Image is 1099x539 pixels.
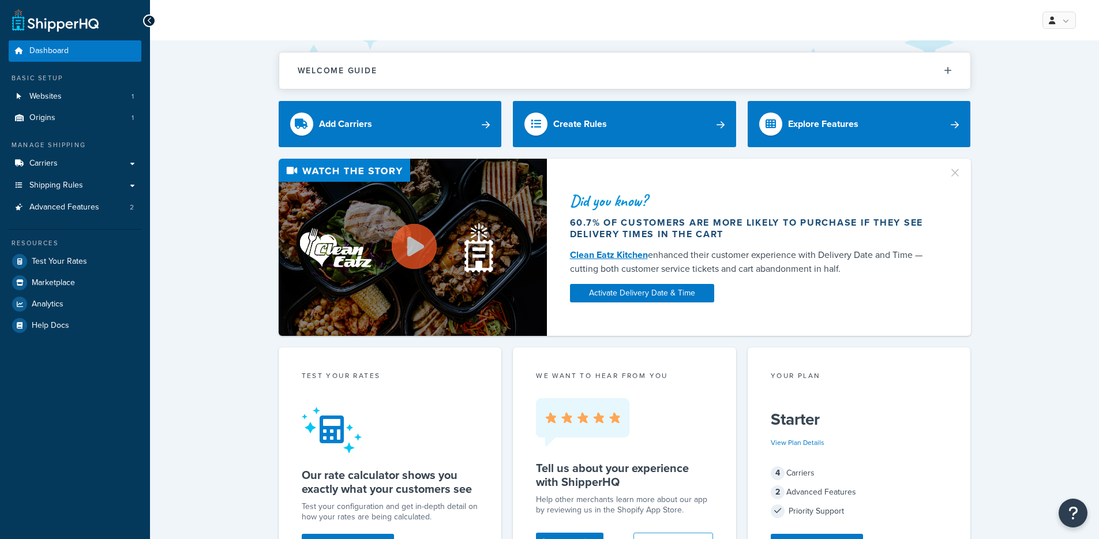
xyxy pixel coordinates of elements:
[536,495,713,515] p: Help other merchants learn more about our app by reviewing us in the Shopify App Store.
[29,92,62,102] span: Websites
[748,101,971,147] a: Explore Features
[536,370,713,381] p: we want to hear from you
[570,284,714,302] a: Activate Delivery Date & Time
[32,278,75,288] span: Marketplace
[29,159,58,169] span: Carriers
[9,197,141,218] a: Advanced Features2
[9,107,141,129] a: Origins1
[9,40,141,62] a: Dashboard
[570,217,935,240] div: 60.7% of customers are more likely to purchase if they see delivery times in the cart
[29,113,55,123] span: Origins
[9,86,141,107] a: Websites1
[302,468,479,496] h5: Our rate calculator shows you exactly what your customers see
[9,73,141,83] div: Basic Setup
[771,503,948,519] div: Priority Support
[302,370,479,384] div: Test your rates
[32,300,63,309] span: Analytics
[132,92,134,102] span: 1
[32,321,69,331] span: Help Docs
[279,159,547,336] img: Video thumbnail
[9,251,141,272] a: Test Your Rates
[132,113,134,123] span: 1
[771,410,948,429] h5: Starter
[9,315,141,336] a: Help Docs
[29,46,69,56] span: Dashboard
[9,272,141,293] a: Marketplace
[9,238,141,248] div: Resources
[9,86,141,107] li: Websites
[279,53,970,89] button: Welcome Guide
[570,193,935,209] div: Did you know?
[9,175,141,196] a: Shipping Rules
[771,484,948,500] div: Advanced Features
[771,466,785,480] span: 4
[9,140,141,150] div: Manage Shipping
[771,465,948,481] div: Carriers
[29,181,83,190] span: Shipping Rules
[9,294,141,315] a: Analytics
[1059,499,1087,527] button: Open Resource Center
[279,101,502,147] a: Add Carriers
[570,248,648,261] a: Clean Eatz Kitchen
[570,248,935,276] div: enhanced their customer experience with Delivery Date and Time — cutting both customer service ti...
[9,153,141,174] a: Carriers
[771,437,824,448] a: View Plan Details
[771,485,785,499] span: 2
[130,203,134,212] span: 2
[302,501,479,522] div: Test your configuration and get in-depth detail on how your rates are being calculated.
[319,116,372,132] div: Add Carriers
[9,107,141,129] li: Origins
[771,370,948,384] div: Your Plan
[513,101,736,147] a: Create Rules
[29,203,99,212] span: Advanced Features
[32,257,87,267] span: Test Your Rates
[298,66,377,75] h2: Welcome Guide
[553,116,607,132] div: Create Rules
[788,116,858,132] div: Explore Features
[536,461,713,489] h5: Tell us about your experience with ShipperHQ
[9,197,141,218] li: Advanced Features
